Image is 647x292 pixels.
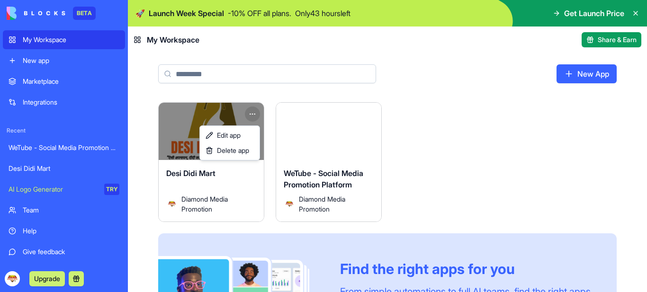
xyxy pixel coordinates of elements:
span: Edit app [217,131,241,140]
span: Delete app [217,146,249,155]
div: WeTube - Social Media Promotion Platform [9,143,119,152]
div: TRY [104,184,119,195]
div: AI Logo Generator [9,185,98,194]
span: Recent [3,127,125,134]
div: Desi Didi Mart [9,164,119,173]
